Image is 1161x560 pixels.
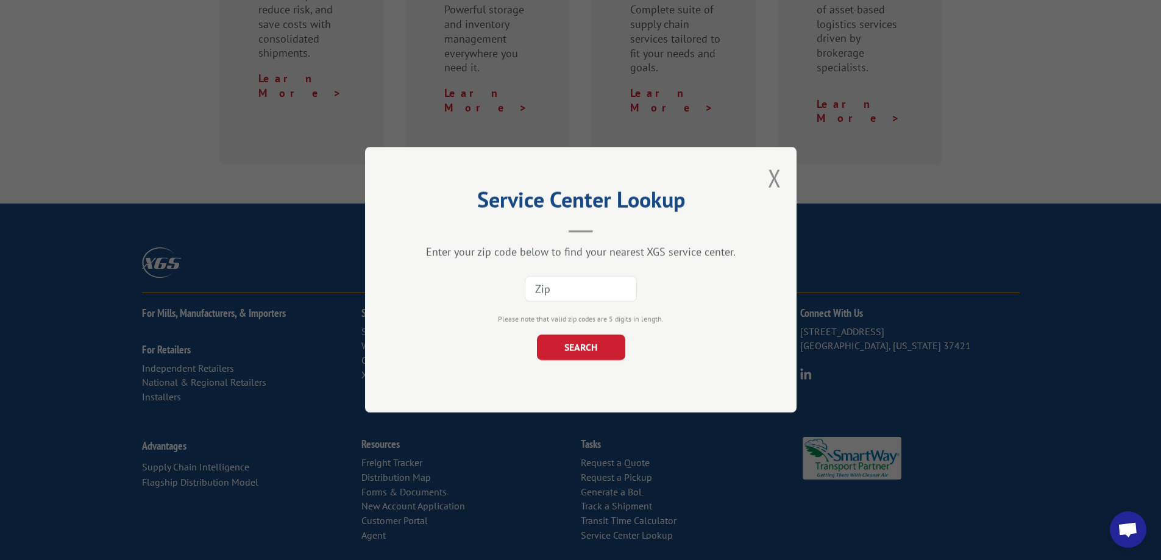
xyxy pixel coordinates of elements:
h2: Service Center Lookup [426,191,736,214]
a: Open chat [1110,511,1146,548]
button: SEARCH [536,335,625,361]
div: Enter your zip code below to find your nearest XGS service center. [426,246,736,260]
button: Close modal [768,162,781,194]
div: Please note that valid zip codes are 5 digits in length. [426,314,736,325]
input: Zip [525,277,637,302]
